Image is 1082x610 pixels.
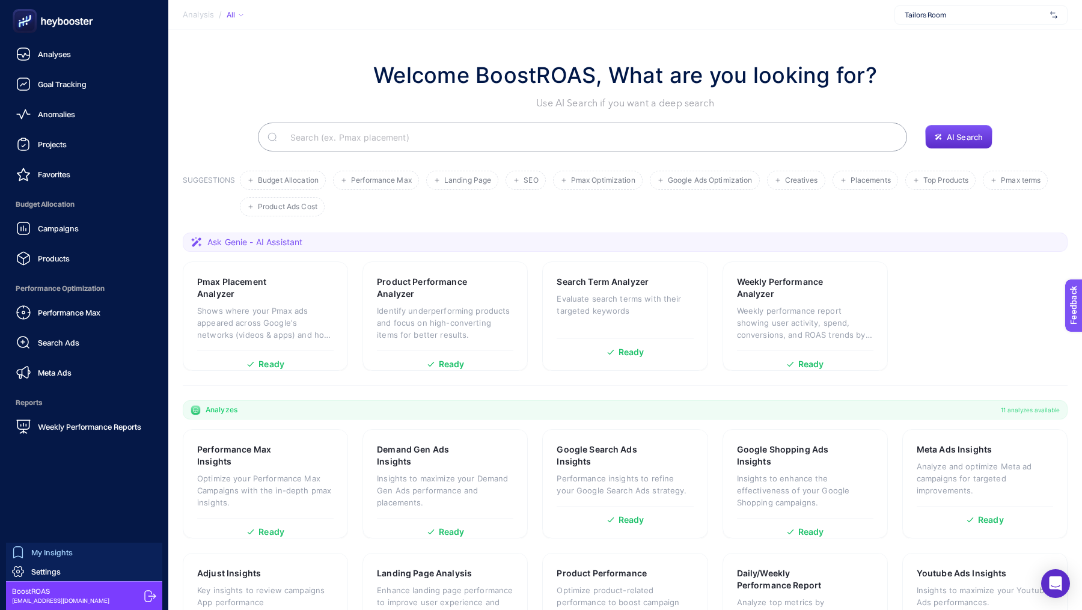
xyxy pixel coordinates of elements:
[905,10,1045,20] span: Tailors Room
[1001,176,1041,185] span: Pmax terms
[38,338,79,347] span: Search Ads
[10,102,159,126] a: Anomalies
[38,422,141,432] span: Weekly Performance Reports
[183,261,348,371] a: Pmax Placement AnalyzerShows where your Pmax ads appeared across Google's networks (videos & apps...
[377,444,476,468] h3: Demand Gen Ads Insights
[917,460,1053,496] p: Analyze and optimize Meta ad campaigns for targeted improvements.
[183,429,348,538] a: Performance Max InsightsOptimize your Performance Max Campaigns with the in-depth pmax insights.R...
[571,176,635,185] span: Pmax Optimization
[10,162,159,186] a: Favorites
[183,175,235,216] h3: SUGGESTIONS
[351,176,412,185] span: Performance Max
[197,472,334,508] p: Optimize your Performance Max Campaigns with the in-depth pmax insights.
[31,547,73,557] span: My Insights
[197,276,296,300] h3: Pmax Placement Analyzer
[542,429,708,538] a: Google Search Ads InsightsPerformance insights to refine your Google Search Ads strategy.Ready
[10,276,159,300] span: Performance Optimization
[12,587,109,596] span: BoostROAS
[258,360,284,368] span: Ready
[373,96,877,111] p: Use AI Search if you want a deep search
[10,391,159,415] span: Reports
[557,472,693,496] p: Performance insights to refine your Google Search Ads strategy.
[183,10,214,20] span: Analysis
[197,567,261,579] h3: Adjust Insights
[978,516,1004,524] span: Ready
[723,429,888,538] a: Google Shopping Ads InsightsInsights to enhance the effectiveness of your Google Shopping campaig...
[737,472,873,508] p: Insights to enhance the effectiveness of your Google Shopping campaigns.
[31,567,61,576] span: Settings
[12,596,109,605] span: [EMAIL_ADDRESS][DOMAIN_NAME]
[377,276,477,300] h3: Product Performance Analyzer
[947,132,983,142] span: AI Search
[10,246,159,270] a: Products
[557,293,693,317] p: Evaluate search terms with their targeted keywords
[207,236,302,248] span: Ask Genie - AI Assistant
[619,348,644,356] span: Ready
[377,472,513,508] p: Insights to maximize your Demand Gen Ads performance and placements.
[10,361,159,385] a: Meta Ads
[38,49,71,59] span: Analyses
[785,176,818,185] span: Creatives
[737,305,873,341] p: Weekly performance report showing user activity, spend, conversions, and ROAS trends by week.
[444,176,491,185] span: Landing Page
[542,261,708,371] a: Search Term AnalyzerEvaluate search terms with their targeted keywordsReady
[281,120,897,154] input: Search
[6,562,162,581] a: Settings
[227,10,243,20] div: All
[619,516,644,524] span: Ready
[557,444,656,468] h3: Google Search Ads Insights
[362,261,528,371] a: Product Performance AnalyzerIdentify underperforming products and focus on high-converting items ...
[917,567,1007,579] h3: Youtube Ads Insights
[7,4,46,13] span: Feedback
[6,543,162,562] a: My Insights
[38,254,70,263] span: Products
[38,109,75,119] span: Anomalies
[258,176,319,185] span: Budget Allocation
[798,360,824,368] span: Ready
[851,176,891,185] span: Placements
[206,405,237,415] span: Analyzes
[377,305,513,341] p: Identify underperforming products and focus on high-converting items for better results.
[377,567,472,579] h3: Landing Page Analysis
[38,79,87,89] span: Goal Tracking
[723,261,888,371] a: Weekly Performance AnalyzerWeekly performance report showing user activity, spend, conversions, a...
[10,42,159,66] a: Analyses
[925,125,992,149] button: AI Search
[10,415,159,439] a: Weekly Performance Reports
[10,72,159,96] a: Goal Tracking
[10,132,159,156] a: Projects
[197,584,334,608] p: Key insights to review campaigns App performance
[917,584,1053,608] p: Insights to maximize your Youtube Ads performances.
[557,276,649,288] h3: Search Term Analyzer
[902,429,1068,538] a: Meta Ads InsightsAnalyze and optimize Meta ad campaigns for targeted improvements.Ready
[737,444,837,468] h3: Google Shopping Ads Insights
[38,308,100,317] span: Performance Max
[197,444,296,468] h3: Performance Max Insights
[258,203,317,212] span: Product Ads Cost
[439,528,465,536] span: Ready
[38,169,70,179] span: Favorites
[38,224,79,233] span: Campaigns
[219,10,222,19] span: /
[38,139,67,149] span: Projects
[373,59,877,91] h1: Welcome BoostROAS, What are you looking for?
[557,567,647,579] h3: Product Performance
[38,368,72,377] span: Meta Ads
[1050,9,1057,21] img: svg%3e
[1041,569,1070,598] div: Open Intercom Messenger
[524,176,538,185] span: SEO
[917,444,992,456] h3: Meta Ads Insights
[362,429,528,538] a: Demand Gen Ads InsightsInsights to maximize your Demand Gen Ads performance and placements.Ready
[10,192,159,216] span: Budget Allocation
[737,276,837,300] h3: Weekly Performance Analyzer
[10,331,159,355] a: Search Ads
[923,176,968,185] span: Top Products
[10,300,159,325] a: Performance Max
[737,567,838,591] h3: Daily/Weekly Performance Report
[197,305,334,341] p: Shows where your Pmax ads appeared across Google's networks (videos & apps) and how each placemen...
[798,528,824,536] span: Ready
[439,360,465,368] span: Ready
[1001,405,1060,415] span: 11 analyzes available
[10,216,159,240] a: Campaigns
[258,528,284,536] span: Ready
